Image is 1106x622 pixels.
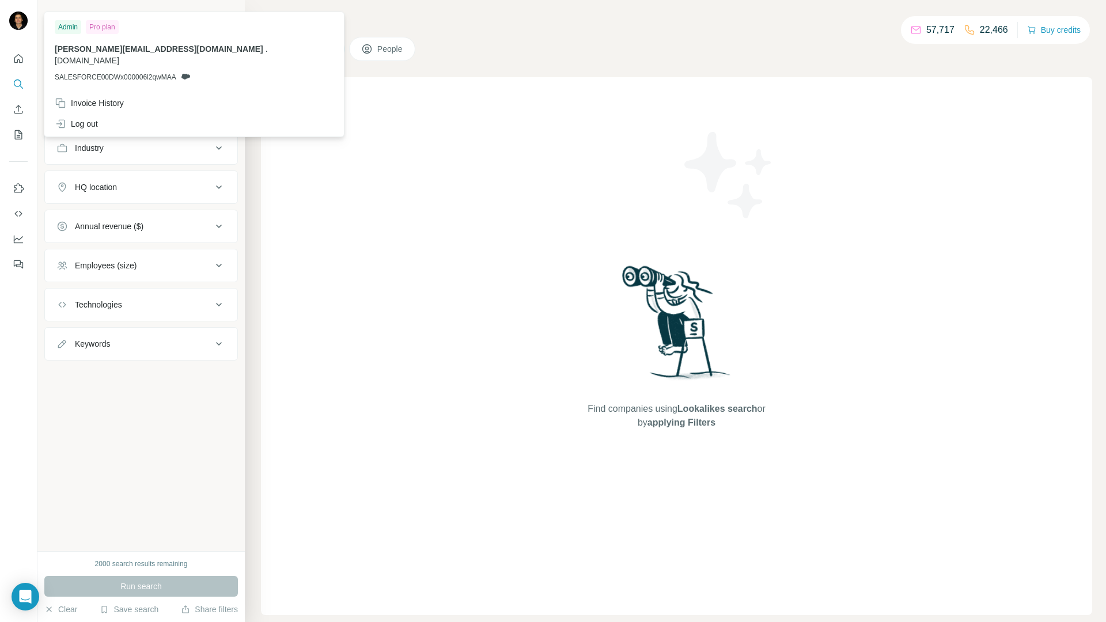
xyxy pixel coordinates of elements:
[9,48,28,69] button: Quick start
[677,404,757,414] span: Lookalikes search
[55,20,81,34] div: Admin
[677,123,781,227] img: Surfe Illustration - Stars
[45,330,237,358] button: Keywords
[9,74,28,94] button: Search
[926,23,955,37] p: 57,717
[9,254,28,275] button: Feedback
[12,583,39,610] div: Open Intercom Messenger
[9,99,28,120] button: Enrich CSV
[45,252,237,279] button: Employees (size)
[9,12,28,30] img: Avatar
[617,263,737,391] img: Surfe Illustration - Woman searching with binoculars
[75,260,137,271] div: Employees (size)
[9,229,28,249] button: Dashboard
[584,402,768,430] span: Find companies using or by
[55,56,119,65] span: [DOMAIN_NAME]
[55,118,98,130] div: Log out
[45,134,237,162] button: Industry
[980,23,1008,37] p: 22,466
[44,604,77,615] button: Clear
[95,559,188,569] div: 2000 search results remaining
[55,72,176,82] span: SALESFORCE00DWx000006l2qwMAA
[55,44,263,54] span: [PERSON_NAME][EMAIL_ADDRESS][DOMAIN_NAME]
[100,604,158,615] button: Save search
[75,142,104,154] div: Industry
[266,44,268,54] span: .
[55,97,124,109] div: Invoice History
[1027,22,1081,38] button: Buy credits
[647,418,715,427] span: applying Filters
[9,124,28,145] button: My lists
[75,299,122,310] div: Technologies
[75,338,110,350] div: Keywords
[75,221,143,232] div: Annual revenue ($)
[9,178,28,199] button: Use Surfe on LinkedIn
[181,604,238,615] button: Share filters
[200,7,245,24] button: Hide
[45,291,237,318] button: Technologies
[75,181,117,193] div: HQ location
[86,20,119,34] div: Pro plan
[45,213,237,240] button: Annual revenue ($)
[9,203,28,224] button: Use Surfe API
[377,43,404,55] span: People
[45,173,237,201] button: HQ location
[261,14,1092,30] h4: Search
[44,10,81,21] div: New search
